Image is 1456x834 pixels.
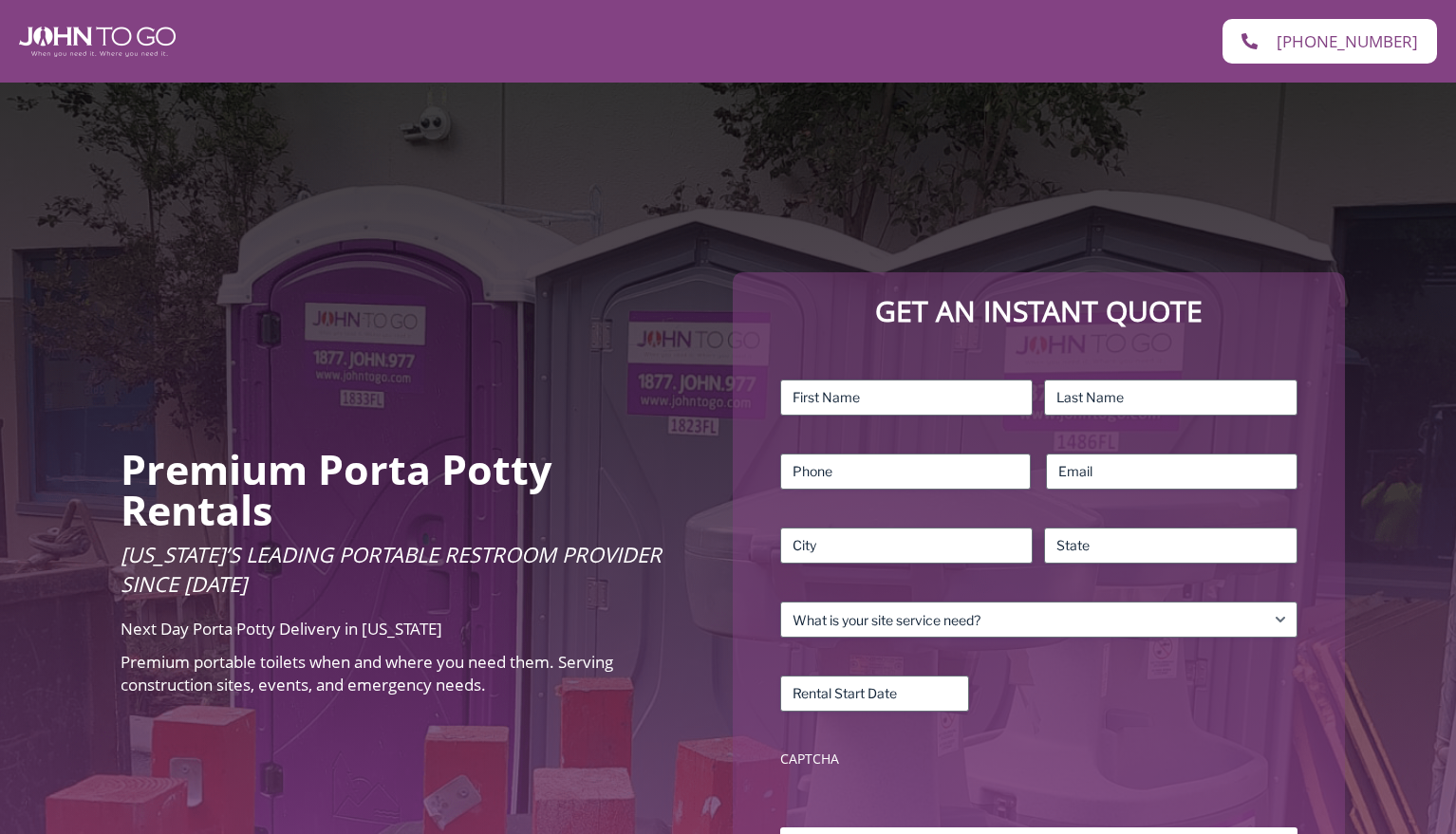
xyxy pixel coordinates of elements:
[121,540,662,598] span: [US_STATE]’s Leading Portable Restroom Provider Since [DATE]
[1223,19,1437,64] a: [PHONE_NUMBER]
[780,676,969,712] input: Rental Start Date
[780,750,1297,769] label: CAPTCHA
[780,380,1034,416] input: First Name
[121,618,442,639] span: Next Day Porta Potty Delivery in [US_STATE]
[752,291,1326,332] p: Get an Instant Quote
[780,454,1032,490] input: Phone
[780,528,1034,564] input: City
[121,449,704,530] h2: Premium Porta Potty Rentals
[19,27,176,57] img: John To Go
[1044,380,1297,416] input: Last Name
[1277,33,1418,49] span: [PHONE_NUMBER]
[1046,454,1297,490] input: Email
[121,651,613,695] span: Premium portable toilets when and where you need them. Serving construction sites, events, and em...
[1044,528,1297,564] input: State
